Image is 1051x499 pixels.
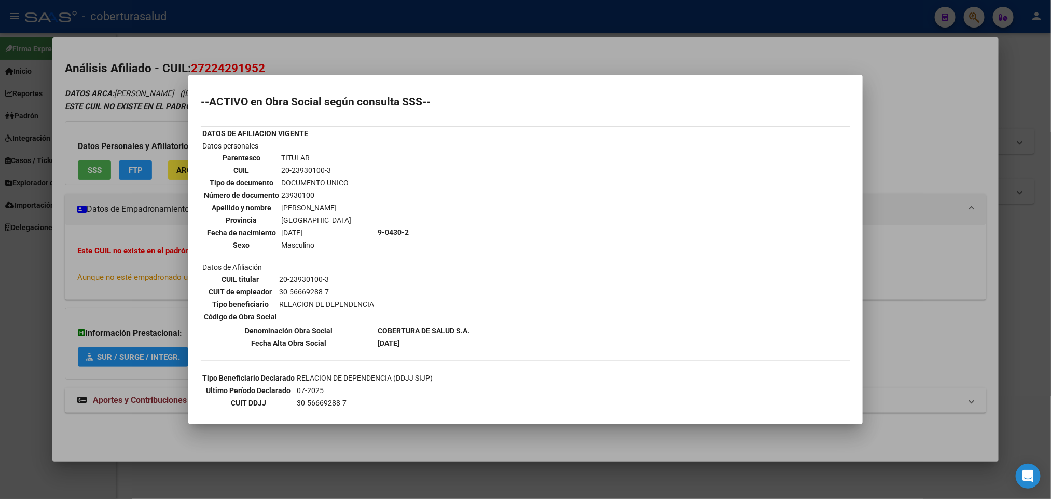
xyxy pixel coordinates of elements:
[202,410,295,421] th: Obra Social DDJJ
[203,227,280,238] th: Fecha de nacimiento
[378,228,409,236] b: 9-0430-2
[201,97,850,107] h2: --ACTIVO en Obra Social según consulta SSS--
[281,202,352,213] td: [PERSON_NAME]
[296,397,433,409] td: 30-56669288-7
[281,214,352,226] td: [GEOGRAPHIC_DATA]
[281,152,352,164] td: TITULAR
[202,385,295,396] th: Ultimo Período Declarado
[281,177,352,188] td: DOCUMENTO UNICO
[202,129,308,138] b: DATOS DE AFILIACION VIGENTE
[279,299,375,310] td: RELACION DE DEPENDENCIA
[203,165,280,176] th: CUIL
[202,140,376,324] td: Datos personales Datos de Afiliación
[296,410,433,421] td: 904906-NOBIS S.A.
[279,274,375,285] td: 20-23930100-3
[203,274,278,285] th: CUIL titular
[281,239,352,251] td: Masculino
[203,239,280,251] th: Sexo
[202,338,376,349] th: Fecha Alta Obra Social
[202,372,295,384] th: Tipo Beneficiario Declarado
[378,339,399,347] b: [DATE]
[281,190,352,201] td: 23930100
[202,325,376,336] th: Denominación Obra Social
[203,152,280,164] th: Parentesco
[203,311,278,322] th: Código de Obra Social
[281,227,352,238] td: [DATE]
[203,214,280,226] th: Provincia
[202,397,295,409] th: CUIT DDJJ
[203,177,280,188] th: Tipo de documento
[203,202,280,213] th: Apellido y nombre
[203,299,278,310] th: Tipo beneficiario
[203,190,280,201] th: Número de documento
[281,165,352,176] td: 20-23930100-3
[1016,464,1041,489] div: Open Intercom Messenger
[378,327,469,335] b: COBERTURA DE SALUD S.A.
[296,385,433,396] td: 07-2025
[279,286,375,298] td: 30-56669288-7
[296,372,433,384] td: RELACION DE DEPENDENCIA (DDJJ SIJP)
[203,286,278,298] th: CUIT de empleador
